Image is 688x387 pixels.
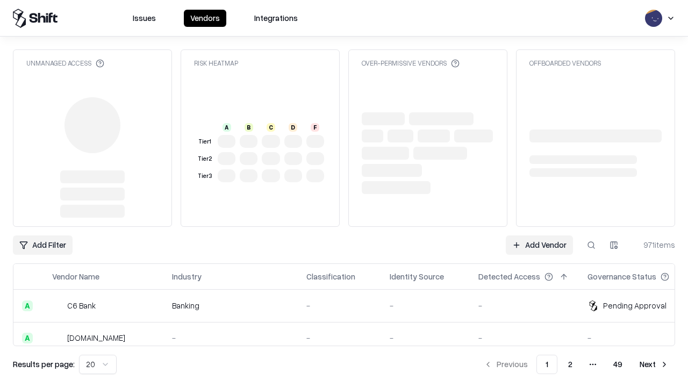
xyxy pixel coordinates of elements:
[196,171,213,181] div: Tier 3
[529,59,601,68] div: Offboarded Vendors
[311,123,319,132] div: F
[248,10,304,27] button: Integrations
[633,355,675,374] button: Next
[194,59,238,68] div: Risk Heatmap
[196,154,213,163] div: Tier 2
[477,355,675,374] nav: pagination
[488,332,579,343] div: -
[597,271,665,282] div: Governance Status
[245,123,253,132] div: B
[289,123,297,132] div: D
[13,359,75,370] p: Results per page:
[399,332,470,343] div: -
[67,332,125,343] div: [DOMAIN_NAME]
[223,123,231,132] div: A
[196,137,213,146] div: Tier 1
[605,355,631,374] button: 49
[506,235,573,255] a: Add Vendor
[184,10,226,27] button: Vendors
[52,333,63,343] img: pathfactory.com
[316,332,382,343] div: -
[560,355,581,374] button: 2
[22,300,33,311] div: A
[52,271,99,282] div: Vendor Name
[126,10,162,27] button: Issues
[399,300,470,311] div: -
[362,59,460,68] div: Over-Permissive Vendors
[316,300,382,311] div: -
[181,300,298,311] div: Banking
[267,123,275,132] div: C
[181,332,298,343] div: -
[488,271,549,282] div: Detected Access
[181,271,211,282] div: Industry
[52,300,63,311] img: C6 Bank
[632,239,675,250] div: 971 items
[22,333,33,343] div: A
[67,300,96,311] div: C6 Bank
[612,300,676,311] div: Pending Approval
[26,59,104,68] div: Unmanaged Access
[399,271,453,282] div: Identity Source
[488,300,579,311] div: -
[13,235,73,255] button: Add Filter
[316,271,364,282] div: Classification
[536,355,557,374] button: 1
